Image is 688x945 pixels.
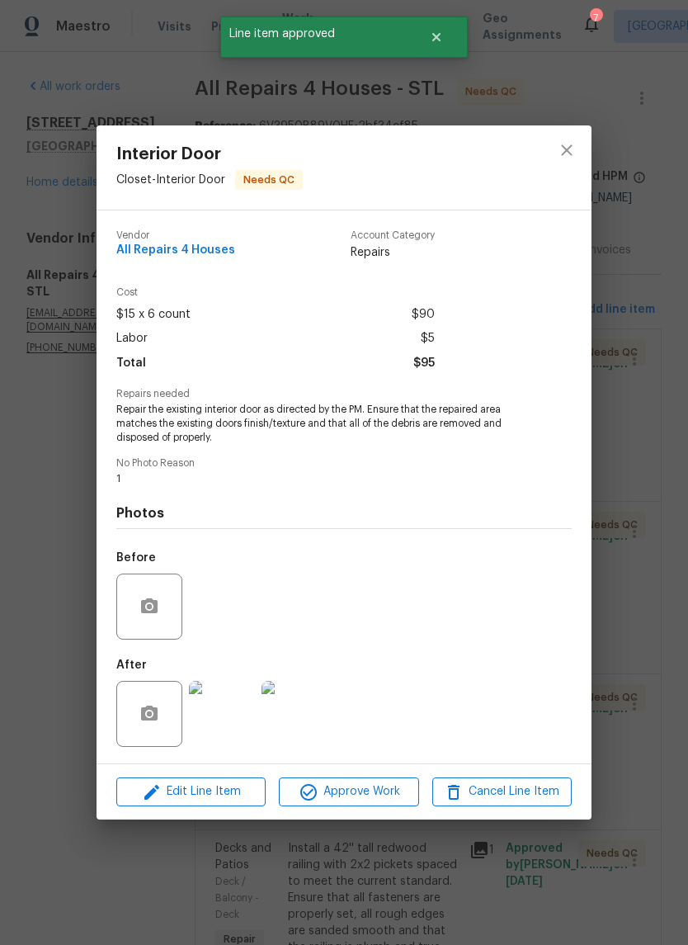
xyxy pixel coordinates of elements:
span: $90 [412,303,435,327]
button: Cancel Line Item [432,777,572,806]
span: Total [116,352,146,376]
span: $5 [421,327,435,351]
span: $95 [413,352,435,376]
span: Repairs needed [116,389,572,399]
button: Close [409,21,464,54]
span: $15 x 6 count [116,303,191,327]
span: Cost [116,287,435,298]
span: Account Category [351,230,435,241]
span: Vendor [116,230,235,241]
button: close [547,130,587,170]
span: Repair the existing interior door as directed by the PM. Ensure that the repaired area matches th... [116,403,526,444]
span: Repairs [351,244,435,261]
h5: After [116,659,147,671]
button: Edit Line Item [116,777,266,806]
span: Needs QC [237,172,301,188]
div: 7 [590,10,601,26]
span: No Photo Reason [116,458,572,469]
span: Line item approved [220,17,409,51]
span: Approve Work [284,782,413,802]
button: Approve Work [279,777,418,806]
span: All Repairs 4 Houses [116,244,235,257]
span: 1 [116,472,526,486]
span: Closet - Interior Door [116,174,225,186]
h4: Photos [116,505,572,522]
span: Edit Line Item [121,782,261,802]
span: Cancel Line Item [437,782,567,802]
h5: Before [116,552,156,564]
span: Interior Door [116,145,303,163]
span: Labor [116,327,148,351]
